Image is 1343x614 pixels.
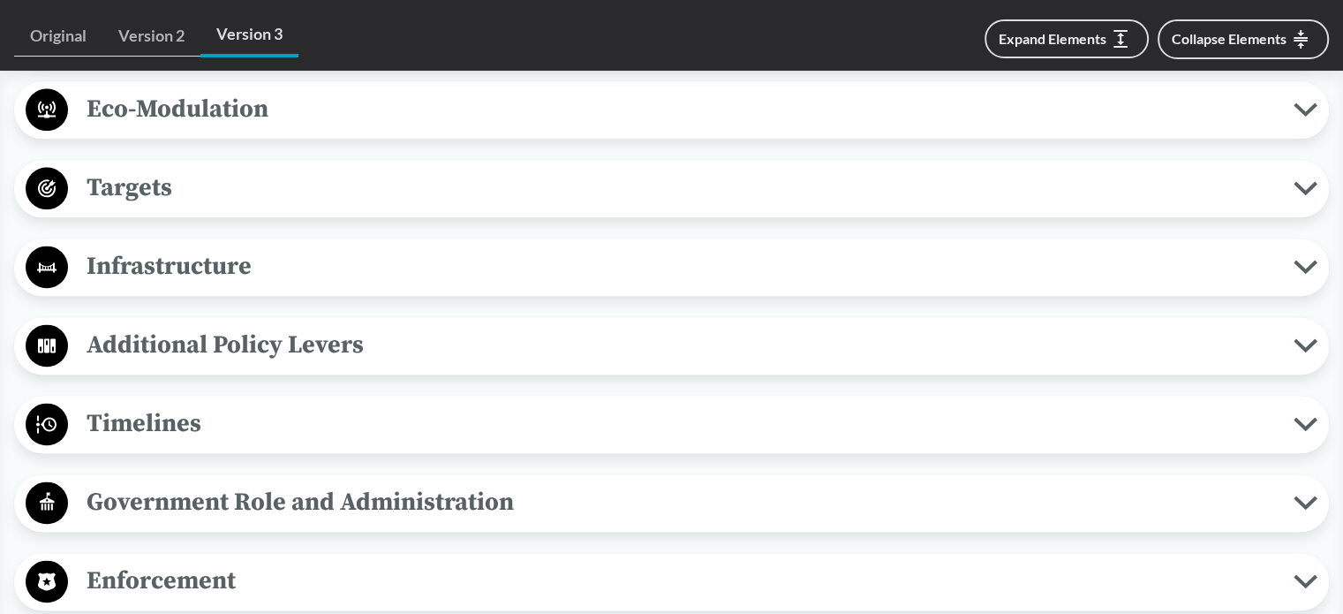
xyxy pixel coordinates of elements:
[20,481,1323,526] button: Government Role and Administration
[20,323,1323,368] button: Additional Policy Levers
[20,402,1323,447] button: Timelines
[1158,19,1329,59] button: Collapse Elements
[200,14,298,57] a: Version 3
[20,245,1323,290] button: Infrastructure
[68,89,1294,129] span: Eco-Modulation
[68,561,1294,601] span: Enforcement
[68,482,1294,522] span: Government Role and Administration
[20,166,1323,211] button: Targets
[68,404,1294,443] span: Timelines
[985,19,1149,58] button: Expand Elements
[68,325,1294,365] span: Additional Policy Levers
[102,16,200,57] a: Version 2
[14,16,102,57] a: Original
[68,168,1294,208] span: Targets
[20,87,1323,133] button: Eco-Modulation
[68,246,1294,286] span: Infrastructure
[20,559,1323,604] button: Enforcement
